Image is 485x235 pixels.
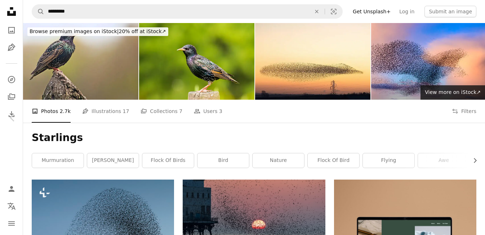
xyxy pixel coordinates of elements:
a: flying [363,153,414,168]
button: Menu [4,216,19,231]
button: Visual search [325,5,342,18]
a: Log in [395,6,419,17]
a: flock of bird [308,153,359,168]
button: Search Unsplash [32,5,44,18]
span: 17 [123,107,129,115]
a: a large flock of birds flying over a body of water [183,223,325,230]
img: European Starling, Sturnus vulgaris, perched on tree stump [23,23,138,100]
a: Next [460,83,485,152]
button: Language [4,199,19,213]
button: Filters [452,100,476,123]
span: Browse premium images on iStock | [30,28,119,34]
a: awe [418,153,470,168]
span: View more on iStock ↗ [425,89,481,95]
a: Photos [4,23,19,37]
a: flock of birds [142,153,194,168]
span: 3 [219,107,222,115]
a: nature [253,153,304,168]
a: Log in / Sign up [4,182,19,196]
a: View more on iStock↗ [421,85,485,100]
a: Explore [4,72,19,87]
a: Collections 7 [141,100,182,123]
a: [PERSON_NAME] [87,153,139,168]
a: Illustrations [4,40,19,55]
form: Find visuals sitewide [32,4,343,19]
img: Murmuration of Starlings at dusk [255,23,370,100]
button: Submit an image [424,6,476,17]
span: 7 [179,107,182,115]
a: Browse premium images on iStock|20% off at iStock↗ [23,23,173,40]
button: scroll list to the right [468,153,476,168]
a: murmuration [32,153,84,168]
a: Get Unsplash+ [348,6,395,17]
a: Illustrations 17 [82,100,129,123]
button: Clear [309,5,325,18]
span: 20% off at iStock ↗ [30,28,166,34]
a: Users 3 [194,100,222,123]
img: Common Starling - Sturnus vulgaris [139,23,254,100]
h1: Starlings [32,131,476,144]
a: bird [197,153,249,168]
